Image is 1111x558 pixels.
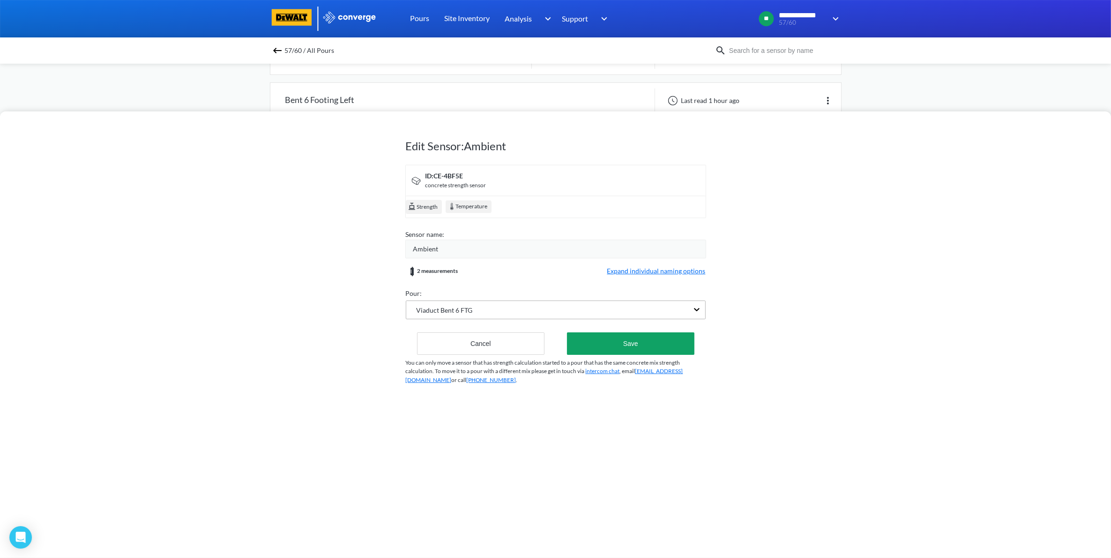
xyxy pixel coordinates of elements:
[586,367,620,374] a: intercom chat
[406,229,706,240] div: Sensor name:
[417,332,545,355] button: Cancel
[413,244,439,254] span: Ambient
[408,202,416,210] img: cube.svg
[505,13,532,24] span: Analysis
[410,175,422,186] img: signal-icon.svg
[425,171,486,181] div: ID: CE-4BF5E
[779,19,826,26] span: 57/60
[406,266,458,277] div: 2 measurements
[446,200,492,213] div: Temperature
[416,203,438,212] span: Strength
[726,45,840,56] input: Search for a sensor by name
[270,9,314,26] img: logo-dewalt.svg
[567,332,694,355] button: Save
[285,44,335,57] span: 57/60 / All Pours
[406,266,418,277] img: measurements-group.svg
[827,13,842,24] img: downArrow.svg
[467,376,516,383] a: [PHONE_NUMBER]
[406,359,706,385] p: You can only move a sensor that has strength calculation started to a pour that has the same conc...
[562,13,589,24] span: Support
[272,45,283,56] img: backspace.svg
[595,13,610,24] img: downArrow.svg
[9,526,32,549] div: Open Intercom Messenger
[425,181,486,190] div: concrete strength sensor
[406,288,706,299] div: Pour:
[322,11,377,23] img: logo_ewhite.svg
[406,305,473,316] span: Viaduct Bent 6 FTG
[607,266,706,277] span: Expand individual naming options
[538,13,553,24] img: downArrow.svg
[715,45,726,56] img: icon-search.svg
[406,139,706,154] h1: Edit Sensor: Ambient
[447,202,456,211] img: temperature.svg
